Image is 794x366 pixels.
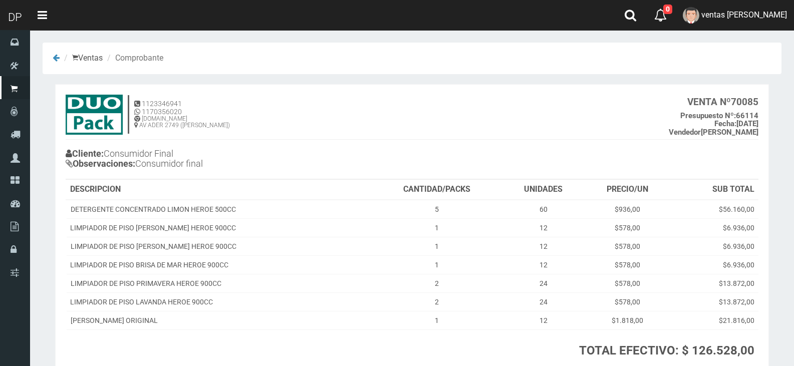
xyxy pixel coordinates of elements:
[502,311,584,329] td: 12
[62,53,103,64] li: Ventas
[371,311,502,329] td: 1
[66,218,371,237] td: LIMPIADOR DE PISO [PERSON_NAME] HEROE 900CC
[66,180,371,200] th: DESCRIPCION
[371,255,502,274] td: 1
[671,311,758,329] td: $21.816,00
[502,200,584,219] td: 60
[66,237,371,255] td: LIMPIADOR DE PISO [PERSON_NAME] HEROE 900CC
[671,292,758,311] td: $13.872,00
[687,96,731,108] strong: VENTA Nº
[371,200,502,219] td: 5
[579,343,754,357] strong: TOTAL EFECTIVO: $ 126.528,00
[66,95,123,135] img: 15ec80cb8f772e35c0579ae6ae841c79.jpg
[371,218,502,237] td: 1
[584,292,671,311] td: $578,00
[66,274,371,292] td: LIMPIADOR DE PISO PRIMAVERA HEROE 900CC
[680,111,736,120] strong: Presupuesto Nº:
[671,237,758,255] td: $6.936,00
[663,5,672,14] span: 0
[671,274,758,292] td: $13.872,00
[701,10,787,20] span: ventas [PERSON_NAME]
[134,116,230,129] h6: [DOMAIN_NAME] AV ADER 2749 ([PERSON_NAME])
[66,311,371,329] td: [PERSON_NAME] ORIGINAL
[683,7,699,24] img: User Image
[502,274,584,292] td: 24
[671,218,758,237] td: $6.936,00
[687,96,758,108] b: 70085
[66,146,412,174] h4: Consumidor Final Consumidor final
[669,128,758,137] b: [PERSON_NAME]
[371,292,502,311] td: 2
[680,111,758,120] b: 66114
[66,292,371,311] td: LIMPIADOR DE PISO LAVANDA HEROE 900CC
[714,119,758,128] b: [DATE]
[669,128,701,137] strong: Vendedor
[502,180,584,200] th: UNIDADES
[66,148,104,159] b: Cliente:
[105,53,163,64] li: Comprobante
[584,200,671,219] td: $936,00
[66,158,135,169] b: Observaciones:
[66,200,371,219] td: DETERGENTE CONCENTRADO LIMON HEROE 500CC
[671,180,758,200] th: SUB TOTAL
[66,255,371,274] td: LIMPIADOR DE PISO BRISA DE MAR HEROE 900CC
[584,311,671,329] td: $1.818,00
[502,237,584,255] td: 12
[502,218,584,237] td: 12
[502,255,584,274] td: 12
[371,237,502,255] td: 1
[584,218,671,237] td: $578,00
[584,255,671,274] td: $578,00
[584,237,671,255] td: $578,00
[714,119,736,128] strong: Fecha:
[584,274,671,292] td: $578,00
[134,100,230,116] h5: 1123346941 1170356020
[371,180,502,200] th: CANTIDAD/PACKS
[671,255,758,274] td: $6.936,00
[671,200,758,219] td: $56.160,00
[584,180,671,200] th: PRECIO/UN
[371,274,502,292] td: 2
[502,292,584,311] td: 24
